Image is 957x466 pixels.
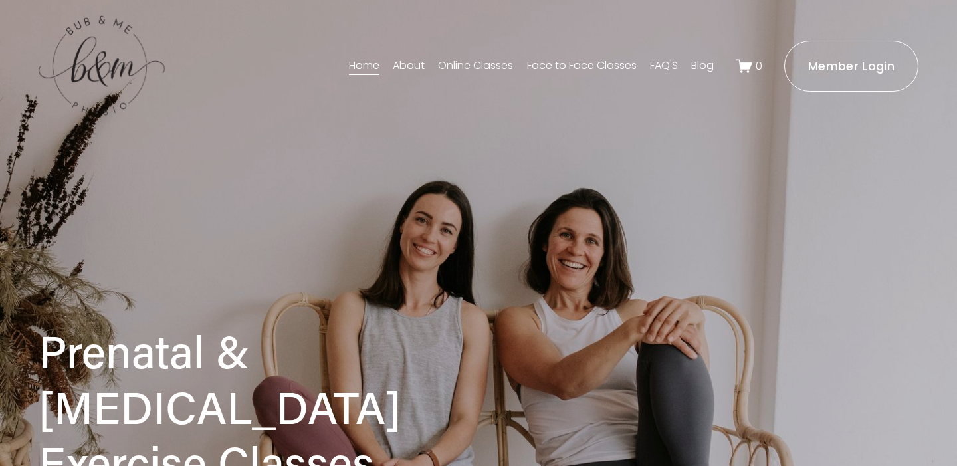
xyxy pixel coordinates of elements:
a: Online Classes [438,55,513,76]
a: Member Login [784,41,919,92]
a: About [393,55,425,76]
a: Home [349,55,379,76]
a: Blog [691,55,714,76]
a: Face to Face Classes [527,55,637,76]
img: bubandme [39,15,165,118]
a: FAQ'S [650,55,678,76]
a: 0 items in cart [736,58,762,74]
span: 0 [756,58,762,74]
